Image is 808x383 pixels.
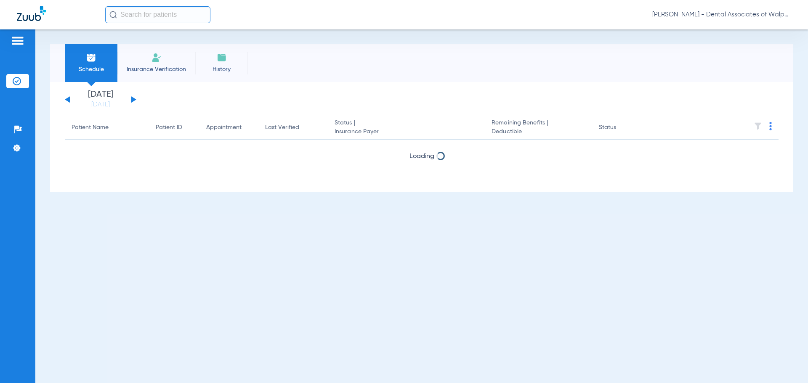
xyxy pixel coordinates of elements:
[156,123,182,132] div: Patient ID
[328,116,485,140] th: Status |
[754,122,762,130] img: filter.svg
[335,127,478,136] span: Insurance Payer
[769,122,772,130] img: group-dot-blue.svg
[206,123,242,132] div: Appointment
[217,53,227,63] img: History
[592,116,649,140] th: Status
[485,116,592,140] th: Remaining Benefits |
[72,123,109,132] div: Patient Name
[492,127,585,136] span: Deductible
[206,123,252,132] div: Appointment
[17,6,46,21] img: Zuub Logo
[124,65,189,74] span: Insurance Verification
[409,153,434,160] span: Loading
[11,36,24,46] img: hamburger-icon
[265,123,299,132] div: Last Verified
[105,6,210,23] input: Search for patients
[72,123,142,132] div: Patient Name
[71,65,111,74] span: Schedule
[86,53,96,63] img: Schedule
[75,100,126,109] a: [DATE]
[75,90,126,109] li: [DATE]
[156,123,193,132] div: Patient ID
[151,53,162,63] img: Manual Insurance Verification
[265,123,321,132] div: Last Verified
[202,65,242,74] span: History
[652,11,791,19] span: [PERSON_NAME] - Dental Associates of Walpole
[109,11,117,18] img: Search Icon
